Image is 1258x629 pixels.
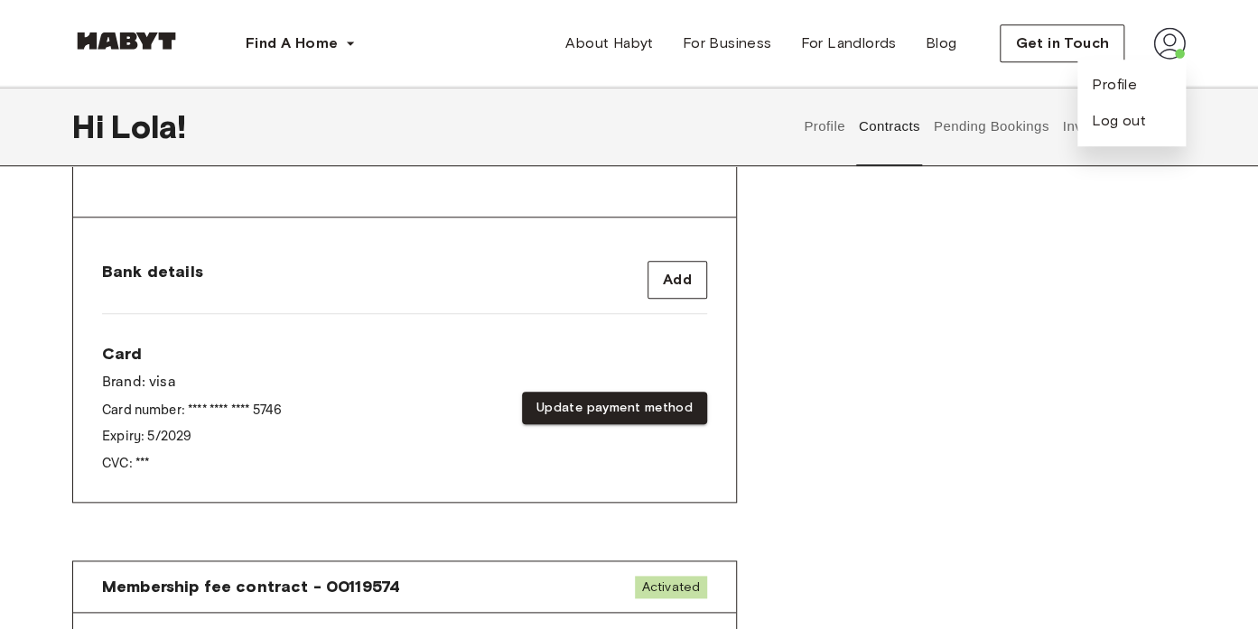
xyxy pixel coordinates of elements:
[683,32,772,54] span: For Business
[111,107,186,145] span: Lola !
[102,427,282,446] p: Expiry: 5 / 2029
[1060,87,1117,166] button: Invoices
[102,261,203,282] span: Bank details
[635,576,707,598] span: Activated
[911,25,972,61] a: Blog
[102,343,282,365] span: Card
[800,32,896,54] span: For Landlords
[663,269,692,291] span: Add
[1153,27,1186,60] img: avatar
[246,32,338,54] span: Find A Home
[786,25,910,61] a: For Landlords
[551,25,667,61] a: About Habyt
[102,576,400,597] span: Membership fee contract - 00119574
[1092,110,1146,132] button: Log out
[856,87,922,166] button: Contracts
[1000,24,1124,62] button: Get in Touch
[1015,32,1109,54] span: Get in Touch
[668,25,787,61] a: For Business
[231,25,370,61] button: Find A Home
[797,87,1186,166] div: user profile tabs
[72,107,111,145] span: Hi
[802,87,848,166] button: Profile
[1092,74,1137,96] a: Profile
[926,32,957,54] span: Blog
[931,87,1051,166] button: Pending Bookings
[648,261,707,299] button: Add
[102,372,282,393] p: Brand: visa
[565,32,653,54] span: About Habyt
[522,392,707,425] button: Update payment method
[72,32,181,50] img: Habyt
